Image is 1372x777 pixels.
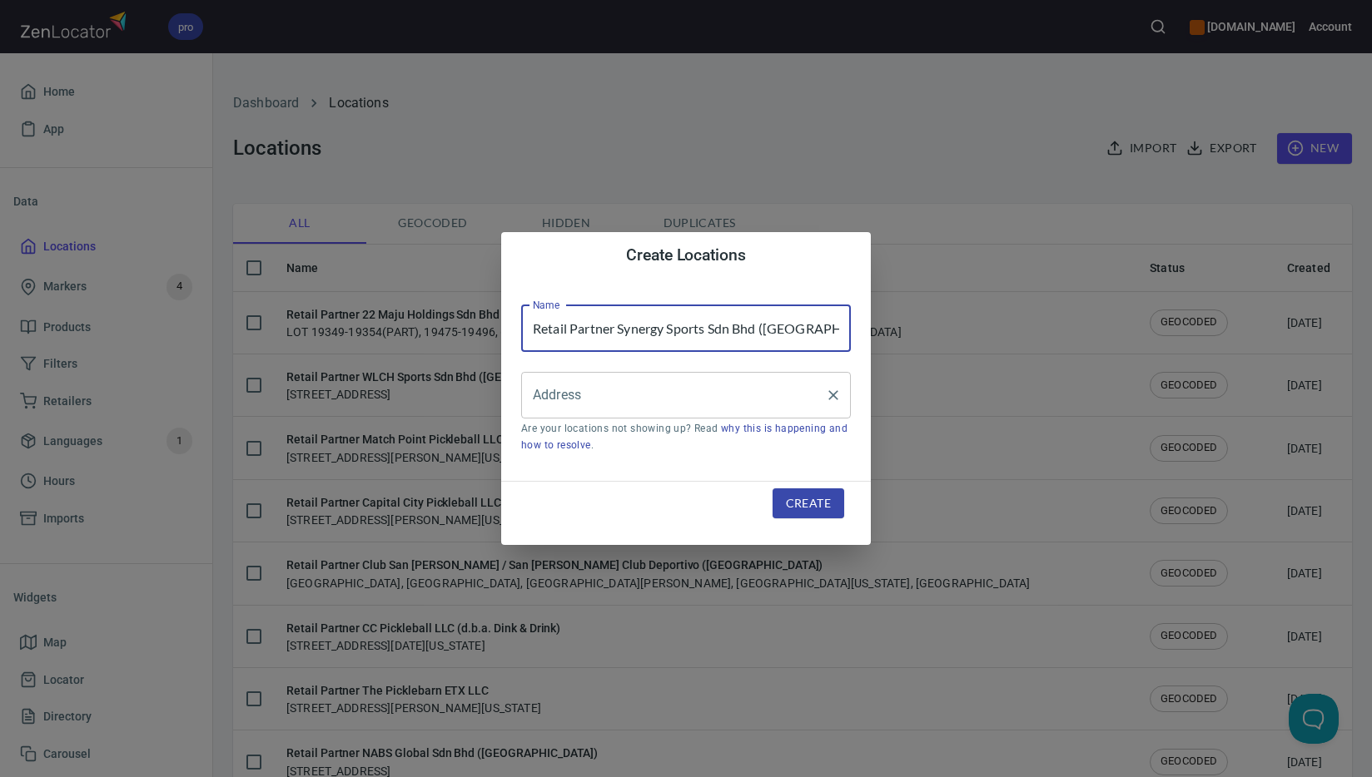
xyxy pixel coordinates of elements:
span: Create [786,493,831,514]
button: Clear [822,384,845,407]
button: Create [773,488,844,519]
a: why this is happening and how to resolve [521,423,848,451]
p: Are your locations not showing up? Read . [521,421,851,454]
h4: Create Locations [521,245,851,265]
